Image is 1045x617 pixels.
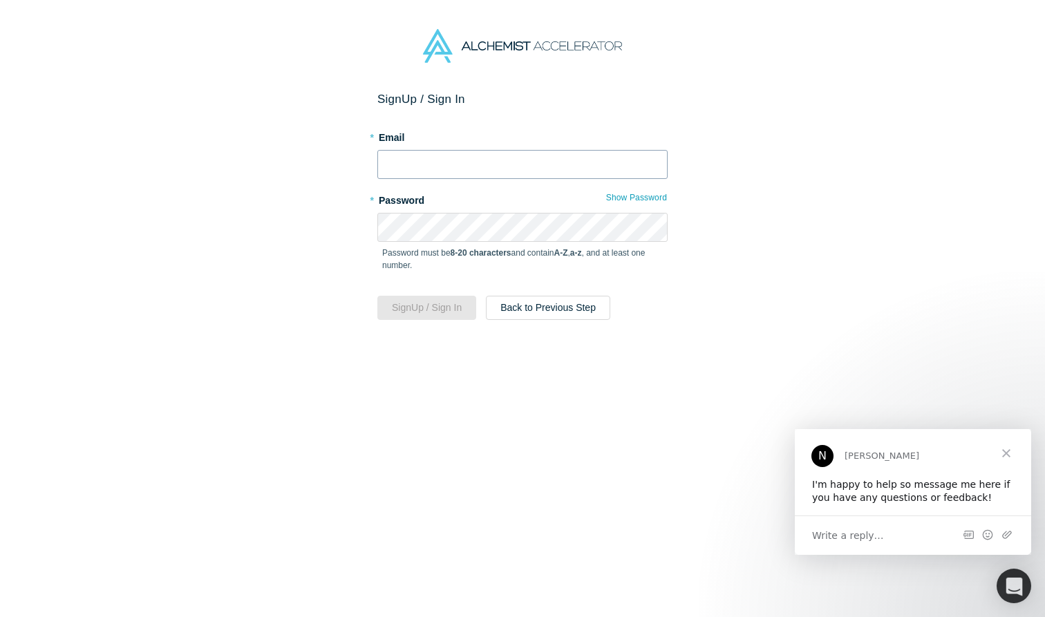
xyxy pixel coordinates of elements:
[570,248,582,258] strong: a-z
[17,97,89,115] span: Write a reply…
[377,189,668,208] label: Password
[17,49,219,76] div: I'm happy to help so message me here if you have any questions or feedback!
[423,29,622,63] img: Alchemist Accelerator Logo
[377,92,668,106] h2: Sign Up / Sign In
[795,429,1031,555] iframe: Intercom live chat message
[486,296,610,320] button: Back to Previous Step
[605,189,668,207] button: Show Password
[451,248,511,258] strong: 8-20 characters
[377,126,668,145] label: Email
[554,248,568,258] strong: A-Z
[382,247,663,272] p: Password must be and contain , , and at least one number.
[377,296,476,320] button: SignUp / Sign In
